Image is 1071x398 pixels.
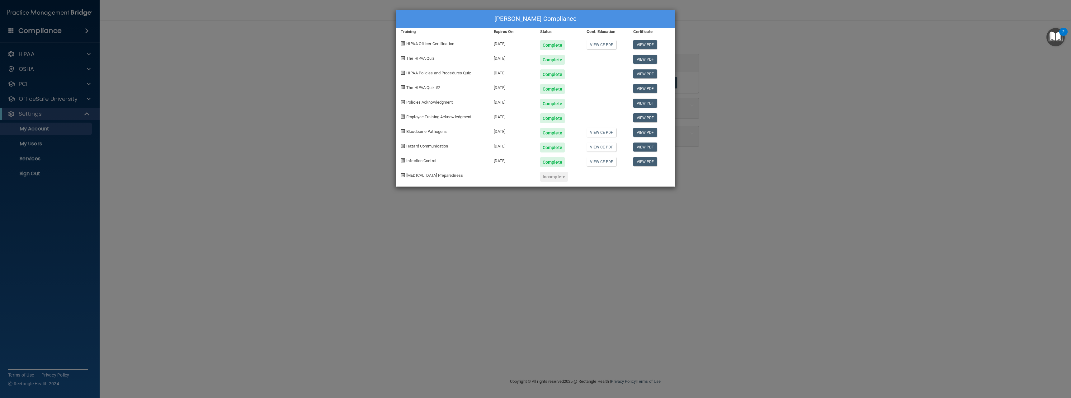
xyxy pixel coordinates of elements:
[406,129,447,134] span: Bloodborne Pathogens
[540,84,565,94] div: Complete
[540,113,565,123] div: Complete
[587,128,616,137] a: View CE PDF
[489,138,535,152] div: [DATE]
[489,28,535,35] div: Expires On
[587,157,616,166] a: View CE PDF
[540,157,565,167] div: Complete
[540,143,565,152] div: Complete
[396,10,675,28] div: [PERSON_NAME] Compliance
[1046,28,1065,46] button: Open Resource Center, 2 new notifications
[489,109,535,123] div: [DATE]
[587,40,616,49] a: View CE PDF
[633,84,657,93] a: View PDF
[489,152,535,167] div: [DATE]
[633,113,657,122] a: View PDF
[540,128,565,138] div: Complete
[406,100,453,105] span: Policies Acknowledgment
[633,69,657,78] a: View PDF
[406,56,434,61] span: The HIPAA Quiz
[489,123,535,138] div: [DATE]
[406,158,436,163] span: Infection Control
[633,40,657,49] a: View PDF
[633,143,657,152] a: View PDF
[540,55,565,65] div: Complete
[406,173,463,178] span: [MEDICAL_DATA] Preparedness
[633,128,657,137] a: View PDF
[633,99,657,108] a: View PDF
[489,50,535,65] div: [DATE]
[489,65,535,79] div: [DATE]
[587,143,616,152] a: View CE PDF
[489,35,535,50] div: [DATE]
[963,354,1064,379] iframe: Drift Widget Chat Controller
[406,144,448,148] span: Hazard Communication
[489,94,535,109] div: [DATE]
[629,28,675,35] div: Certificate
[406,41,454,46] span: HIPAA Officer Certification
[633,157,657,166] a: View PDF
[1062,32,1064,40] div: 2
[406,71,471,75] span: HIPAA Policies and Procedures Quiz
[633,55,657,64] a: View PDF
[489,79,535,94] div: [DATE]
[540,172,568,182] div: Incomplete
[406,85,440,90] span: The HIPAA Quiz #2
[535,28,582,35] div: Status
[540,99,565,109] div: Complete
[396,28,489,35] div: Training
[540,69,565,79] div: Complete
[540,40,565,50] div: Complete
[582,28,628,35] div: Cont. Education
[406,115,471,119] span: Employee Training Acknowledgment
